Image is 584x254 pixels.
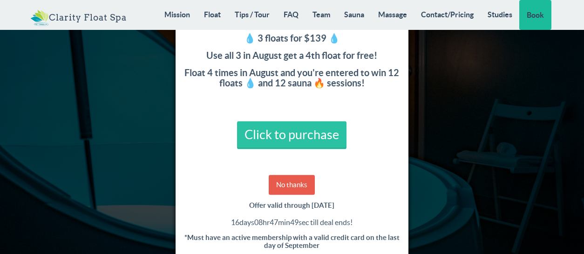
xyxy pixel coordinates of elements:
a: Click to purchase [237,122,346,150]
span: days hr min sec till deal ends! [231,219,353,227]
h5: *Must have an active membership with a valid credit card on the last day of September [183,235,401,250]
span: 47 [270,219,278,227]
h5: Offer valid through [DATE] [183,203,401,211]
h4: Float 4 times in August and you're entered to win 12 floats 💧 and 12 sauna 🔥 sessions! [183,69,401,89]
span: 08 [254,219,263,227]
span: 49 [290,219,299,227]
h4: 💧 3 floats for $139 💧 [183,34,401,44]
a: No thanks [269,176,315,196]
h4: Use all 3 in August get a 4th float for free! [183,51,401,62]
span: 16 [231,219,239,227]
